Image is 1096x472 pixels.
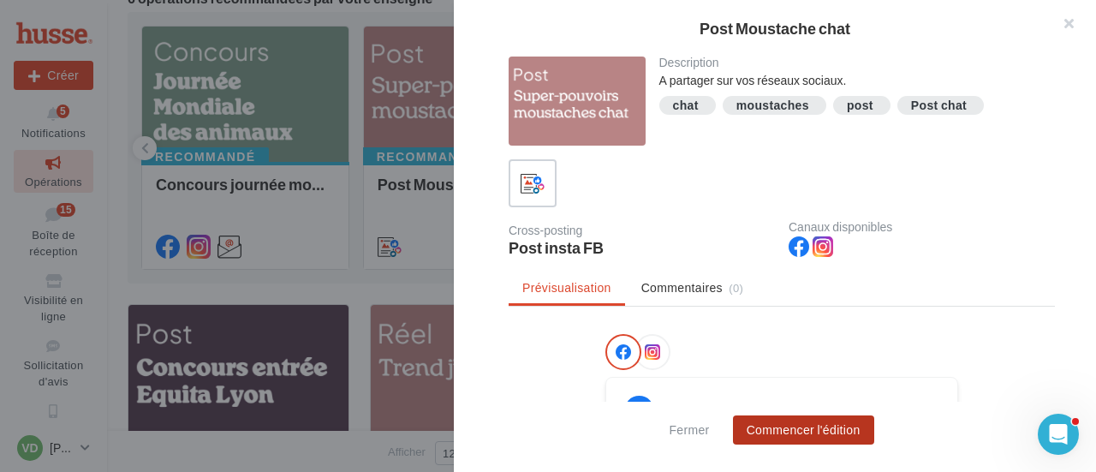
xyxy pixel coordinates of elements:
span: Commentaires [641,279,723,296]
div: Post chat [911,99,967,112]
iframe: Intercom live chat [1038,414,1079,455]
div: Cross-posting [509,224,775,236]
div: Description [659,57,1042,69]
button: Fermer [662,420,716,440]
div: Canaux disponibles [789,221,1055,233]
span: (0) [729,281,743,295]
div: A partager sur vos réseaux sociaux. [659,72,1042,89]
div: FB [624,396,654,426]
button: Commencer l'édition [733,415,874,445]
div: Post insta FB [509,240,775,255]
div: Post Moustache chat [481,21,1069,36]
div: moustaches [736,99,809,112]
div: post [847,99,873,112]
div: chat [673,99,699,112]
